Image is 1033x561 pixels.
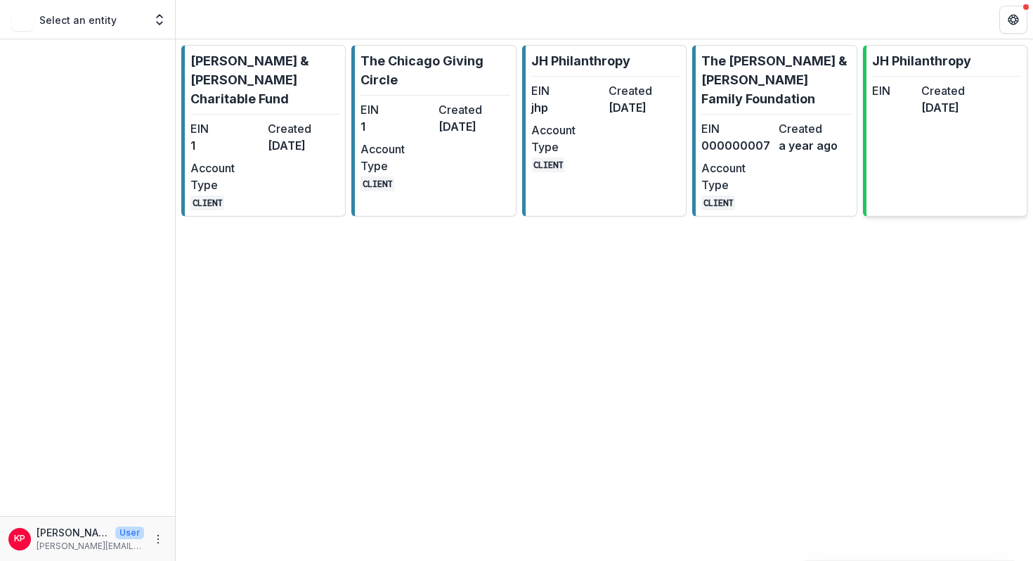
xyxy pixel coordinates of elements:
dt: EIN [701,120,773,137]
button: More [150,531,167,548]
dt: Created [921,82,965,99]
p: [PERSON_NAME] & [PERSON_NAME] Charitable Fund [190,51,339,108]
dt: Account Type [360,141,432,174]
p: The Chicago Giving Circle [360,51,509,89]
a: [PERSON_NAME] & [PERSON_NAME] Charitable FundEIN1Created[DATE]Account TypeCLIENT [181,45,346,217]
dd: [DATE] [268,137,339,154]
a: JH PhilanthropyEINCreated[DATE] [863,45,1027,217]
dt: EIN [190,120,262,137]
p: JH Philanthropy [872,51,971,70]
div: Katie Pratt [14,534,25,543]
p: [PERSON_NAME][EMAIL_ADDRESS][DOMAIN_NAME] [37,540,144,553]
a: JH PhilanthropyEINjhpCreated[DATE]Account TypeCLIENT [522,45,687,217]
dd: jhp [531,99,603,116]
dt: EIN [872,82,916,99]
dd: [DATE] [921,99,965,116]
p: JH Philanthropy [531,51,630,70]
dt: Account Type [190,160,262,193]
dt: Created [609,82,680,99]
dt: Created [438,101,510,118]
dd: [DATE] [438,118,510,135]
dt: Account Type [701,160,773,193]
dt: EIN [531,82,603,99]
p: The [PERSON_NAME] & [PERSON_NAME] Family Foundation [701,51,850,108]
p: User [115,527,144,539]
dd: 1 [360,118,432,135]
dt: EIN [360,101,432,118]
img: Select an entity [11,8,34,31]
dd: a year ago [779,137,850,154]
code: CLIENT [190,195,224,210]
code: CLIENT [701,195,735,210]
dt: Created [268,120,339,137]
p: [PERSON_NAME] [37,525,110,540]
p: Select an entity [39,13,117,27]
a: The Chicago Giving CircleEIN1Created[DATE]Account TypeCLIENT [351,45,516,217]
code: CLIENT [531,157,565,172]
button: Open entity switcher [150,6,169,34]
code: CLIENT [360,176,394,191]
dd: 000000007 [701,137,773,154]
dd: 1 [190,137,262,154]
a: The [PERSON_NAME] & [PERSON_NAME] Family FoundationEIN000000007Createda year agoAccount TypeCLIENT [692,45,857,217]
dt: Account Type [531,122,603,155]
dd: [DATE] [609,99,680,116]
dt: Created [779,120,850,137]
button: Get Help [999,6,1027,34]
